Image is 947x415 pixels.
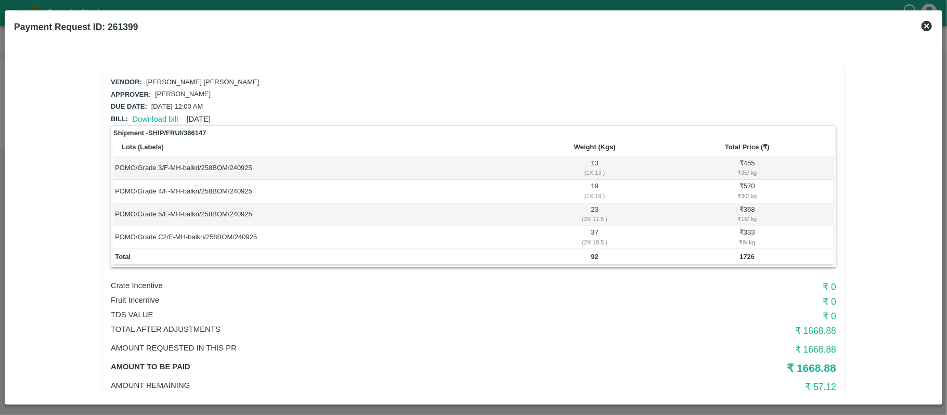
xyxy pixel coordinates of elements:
td: 13 [529,157,661,180]
h6: ₹ 1668.88 [594,323,836,338]
a: Download bill [132,115,178,123]
span: Bill: [111,115,128,123]
td: ₹ 455 [661,157,834,180]
div: ₹ 16 / kg [663,214,832,224]
td: POMO/Grade 4/F-MH-balkri/258BOM/240925 [113,180,529,203]
p: [PERSON_NAME] [155,89,211,99]
p: Amount Requested in this PR [111,342,594,354]
span: Approver: [111,90,151,98]
td: POMO/Grade 3/F-MH-balkri/258BOM/240925 [113,157,529,180]
p: Fruit Incentive [111,294,594,306]
td: ₹ 333 [661,226,834,249]
div: ( 1 X 13 ) [530,168,659,177]
b: Lots (Labels) [122,143,164,151]
td: 19 [529,180,661,203]
b: 92 [591,253,598,261]
p: Amount to be paid [111,361,594,372]
h6: ₹ 0 [594,309,836,323]
b: Payment Request ID: 261399 [14,22,138,32]
h6: ₹ 0 [594,280,836,294]
span: Due date: [111,102,147,110]
div: ₹ 30 / kg [663,191,832,201]
p: Amount Remaining [111,380,594,391]
td: POMO/Grade C2/F-MH-balkri/258BOM/240925 [113,226,529,249]
p: Total After adjustments [111,323,594,335]
span: Vendor: [111,78,142,86]
p: Crate Incentive [111,280,594,291]
h6: ₹ 1668.88 [594,342,836,357]
td: ₹ 368 [661,203,834,226]
p: [PERSON_NAME] [PERSON_NAME] [146,77,259,87]
div: ₹ 9 / kg [663,238,832,247]
b: Weight (Kgs) [574,143,616,151]
h6: ₹ 0 [594,294,836,309]
strong: Shipment - SHIP/FRUI/366147 [113,128,206,138]
td: ₹ 570 [661,180,834,203]
span: [DATE] [187,115,211,123]
b: 1726 [740,253,755,261]
td: POMO/Grade 5/F-MH-balkri/258BOM/240925 [113,203,529,226]
td: 23 [529,203,661,226]
p: [DATE] 12:00 AM [151,102,203,112]
div: ( 2 X 11.5 ) [530,214,659,224]
h6: ₹ 57.12 [594,380,836,394]
p: TDS VALUE [111,309,594,320]
div: ₹ 35 / kg [663,168,832,177]
h5: ₹ 1668.88 [594,361,836,375]
b: Total Price (₹) [725,143,770,151]
td: 37 [529,226,661,249]
b: Total [115,253,131,261]
div: ( 2 X 18.5 ) [530,238,659,247]
div: ( 1 X 19 ) [530,191,659,201]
